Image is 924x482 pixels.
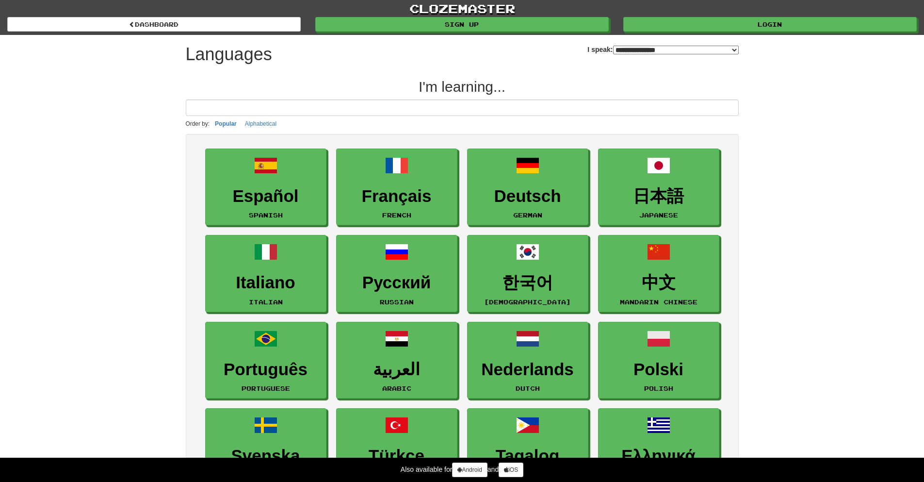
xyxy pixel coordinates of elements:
[639,212,678,218] small: Japanese
[603,360,714,379] h3: Polski
[186,79,739,95] h2: I'm learning...
[603,447,714,465] h3: Ελληνικά
[623,17,917,32] a: Login
[484,299,571,305] small: [DEMOGRAPHIC_DATA]
[472,187,583,206] h3: Deutsch
[467,322,588,399] a: NederlandsDutch
[613,46,739,54] select: I speak:
[499,463,523,477] a: iOS
[382,212,411,218] small: French
[341,447,452,465] h3: Türkçe
[620,299,697,305] small: Mandarin Chinese
[472,447,583,465] h3: Tagalog
[472,360,583,379] h3: Nederlands
[205,235,326,312] a: ItalianoItalian
[211,360,321,379] h3: Português
[186,120,210,127] small: Order by:
[341,273,452,292] h3: Русский
[513,212,542,218] small: German
[467,149,588,226] a: DeutschGerman
[452,463,487,477] a: Android
[516,385,540,392] small: Dutch
[341,360,452,379] h3: العربية
[336,322,457,399] a: العربيةArabic
[380,299,414,305] small: Russian
[205,149,326,226] a: EspañolSpanish
[211,447,321,465] h3: Svenska
[341,187,452,206] h3: Français
[211,187,321,206] h3: Español
[336,235,457,312] a: РусскийRussian
[644,385,673,392] small: Polish
[467,235,588,312] a: 한국어[DEMOGRAPHIC_DATA]
[472,273,583,292] h3: 한국어
[242,118,279,129] button: Alphabetical
[598,149,719,226] a: 日本語Japanese
[7,17,301,32] a: dashboard
[603,273,714,292] h3: 中文
[242,385,290,392] small: Portuguese
[598,235,719,312] a: 中文Mandarin Chinese
[186,45,272,64] h1: Languages
[603,187,714,206] h3: 日本語
[249,212,283,218] small: Spanish
[211,273,321,292] h3: Italiano
[598,322,719,399] a: PolskiPolish
[249,299,283,305] small: Italian
[315,17,609,32] a: Sign up
[382,385,411,392] small: Arabic
[205,322,326,399] a: PortuguêsPortuguese
[336,149,457,226] a: FrançaisFrench
[587,45,738,54] label: I speak:
[212,118,240,129] button: Popular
